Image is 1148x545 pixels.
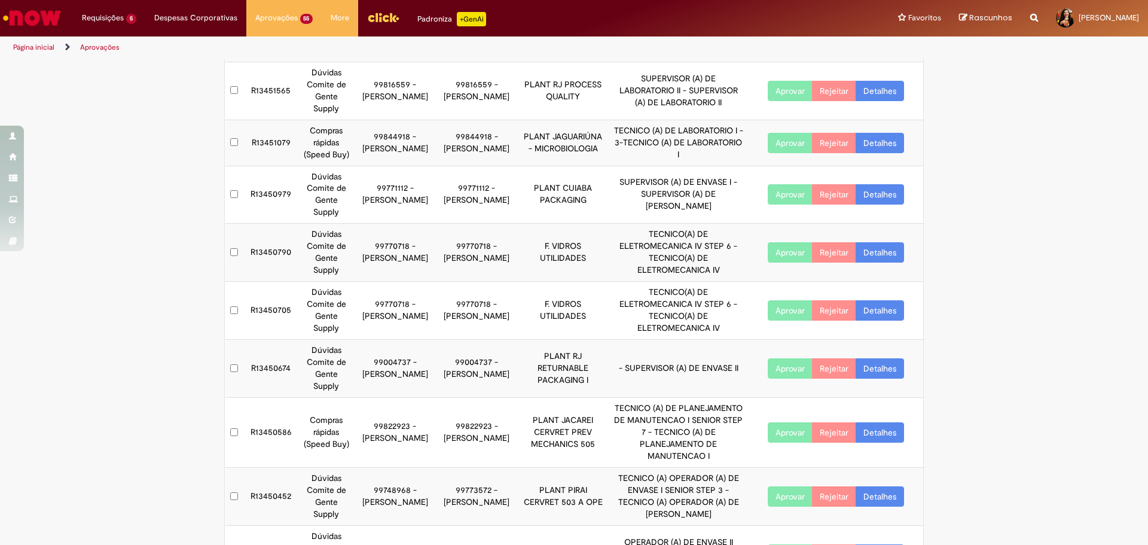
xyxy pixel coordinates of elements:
[608,398,749,468] td: TECNICO (A) DE PLANEJAMENTO DE MANUTENCAO I SENIOR STEP 7 - TECNICO (A) DE PLANEJAMENTO DE MANUTE...
[300,14,313,24] span: 55
[812,133,856,153] button: Rejeitar
[856,81,904,101] a: Detalhes
[354,224,436,282] td: 99770718 - [PERSON_NAME]
[518,340,608,398] td: PLANT RJ RETURNABLE PACKAGING I
[298,224,354,282] td: Dúvidas Comite de Gente Supply
[856,422,904,443] a: Detalhes
[856,358,904,379] a: Detalhes
[608,224,749,282] td: TECNICO(A) DE ELETROMECANICA IV STEP 6 - TECNICO(A) DE ELETROMECANICA IV
[243,224,298,282] td: R13450790
[608,282,749,340] td: TECNICO(A) DE ELETROMECANICA IV STEP 6 - TECNICO(A) DE ELETROMECANICA IV
[154,12,237,24] span: Despesas Corporativas
[856,133,904,153] a: Detalhes
[856,486,904,507] a: Detalhes
[243,340,298,398] td: R13450674
[367,8,399,26] img: click_logo_yellow_360x200.png
[608,340,749,398] td: - SUPERVISOR (A) DE ENVASE II
[608,62,749,120] td: SUPERVISOR (A) DE LABORATORIO II - SUPERVISOR (A) DE LABORATORIO II
[243,62,298,120] td: R13451565
[812,486,856,507] button: Rejeitar
[436,340,518,398] td: 99004737 - [PERSON_NAME]
[436,120,518,166] td: 99844918 - [PERSON_NAME]
[298,120,354,166] td: Compras rápidas (Speed Buy)
[9,36,756,59] ul: Trilhas de página
[255,12,298,24] span: Aprovações
[298,282,354,340] td: Dúvidas Comite de Gente Supply
[82,12,124,24] span: Requisições
[856,242,904,263] a: Detalhes
[812,184,856,205] button: Rejeitar
[298,62,354,120] td: Dúvidas Comite de Gente Supply
[812,422,856,443] button: Rejeitar
[812,358,856,379] button: Rejeitar
[243,468,298,526] td: R13450452
[768,422,813,443] button: Aprovar
[959,13,1012,24] a: Rascunhos
[518,282,608,340] td: F. VIDROS UTILIDADES
[436,468,518,526] td: 99773572 - [PERSON_NAME]
[298,340,354,398] td: Dúvidas Comite de Gente Supply
[298,398,354,468] td: Compras rápidas (Speed Buy)
[436,62,518,120] td: 99816559 - [PERSON_NAME]
[354,62,436,120] td: 99816559 - [PERSON_NAME]
[856,184,904,205] a: Detalhes
[768,242,813,263] button: Aprovar
[436,282,518,340] td: 99770718 - [PERSON_NAME]
[768,486,813,507] button: Aprovar
[518,224,608,282] td: F. VIDROS UTILIDADES
[354,282,436,340] td: 99770718 - [PERSON_NAME]
[354,468,436,526] td: 99748968 - [PERSON_NAME]
[768,358,813,379] button: Aprovar
[354,340,436,398] td: 99004737 - [PERSON_NAME]
[768,184,813,205] button: Aprovar
[812,300,856,321] button: Rejeitar
[518,166,608,224] td: PLANT CUIABA PACKAGING
[354,398,436,468] td: 99822923 - [PERSON_NAME]
[354,120,436,166] td: 99844918 - [PERSON_NAME]
[608,120,749,166] td: TECNICO (A) DE LABORATORIO I - 3-TECNICO (A) DE LABORATORIO I
[80,42,120,52] a: Aprovações
[1,6,63,30] img: ServiceNow
[417,12,486,26] div: Padroniza
[518,468,608,526] td: PLANT PIRAI CERVRET 503 A OPE
[518,398,608,468] td: PLANT JACAREI CERVRET PREV MECHANICS 505
[812,81,856,101] button: Rejeitar
[812,242,856,263] button: Rejeitar
[126,14,136,24] span: 5
[1079,13,1139,23] span: [PERSON_NAME]
[608,166,749,224] td: SUPERVISOR (A) DE ENVASE I - SUPERVISOR (A) DE [PERSON_NAME]
[298,166,354,224] td: Dúvidas Comite de Gente Supply
[436,398,518,468] td: 99822923 - [PERSON_NAME]
[298,468,354,526] td: Dúvidas Comite de Gente Supply
[768,300,813,321] button: Aprovar
[457,12,486,26] p: +GenAi
[243,282,298,340] td: R13450705
[354,166,436,224] td: 99771112 - [PERSON_NAME]
[436,224,518,282] td: 99770718 - [PERSON_NAME]
[243,120,298,166] td: R13451079
[331,12,349,24] span: More
[518,62,608,120] td: PLANT RJ PROCESS QUALITY
[243,398,298,468] td: R13450586
[768,133,813,153] button: Aprovar
[856,300,904,321] a: Detalhes
[518,120,608,166] td: PLANT JAGUARIÚNA - MICROBIOLOGIA
[908,12,941,24] span: Favoritos
[13,42,54,52] a: Página inicial
[969,12,1012,23] span: Rascunhos
[608,468,749,526] td: TECNICO (A) OPERADOR (A) DE ENVASE I SENIOR STEP 3 - TECNICO (A) OPERADOR (A) DE [PERSON_NAME]
[768,81,813,101] button: Aprovar
[436,166,518,224] td: 99771112 - [PERSON_NAME]
[243,166,298,224] td: R13450979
